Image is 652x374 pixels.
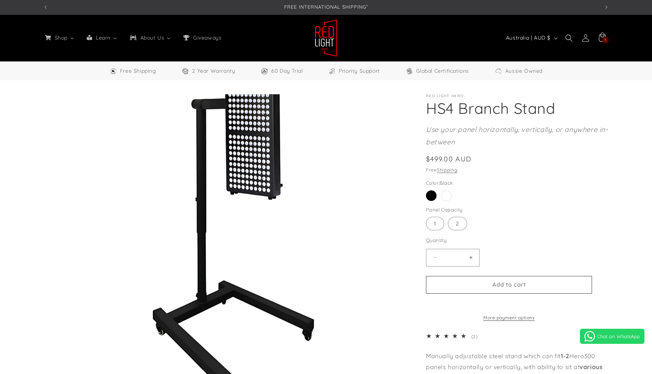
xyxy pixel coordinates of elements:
a: Red Light Hero [312,16,340,60]
a: 60 Day Trial [261,66,303,76]
div: 5.0 out of 5.0 stars [426,331,469,342]
span: Giveaways [192,34,222,41]
img: Aussie Owned Icon [495,67,502,75]
span: Black [440,180,453,186]
button: Australia | AUD $ [501,31,561,45]
span: Priority Support [339,66,380,76]
span: Chat on WhatsApp [597,333,640,339]
a: Shop [38,30,80,46]
span: FREE INTERNATIONAL SHIPPING¹ [284,4,368,10]
img: Trial Icon [261,67,268,75]
a: Free Worldwide Shipping [109,66,156,76]
h1: HS4 Branch Stand [426,98,609,118]
span: 1 [605,37,606,43]
span: Global Certifications [416,66,469,76]
legend: Panel Capacity [426,206,463,214]
a: Learn [80,30,123,46]
span: $499.00 AUD [426,154,471,164]
legend: Color: [426,179,454,187]
img: Support Icon [328,67,336,75]
strong: 1-2 [561,352,569,360]
span: Australia | AUD $ [506,34,551,42]
span: Aussie Owned [505,66,543,76]
a: Global Certifications [406,66,469,76]
span: Learn [94,34,111,41]
img: Certifications Icon [406,67,413,75]
span: 60 Day Trial [271,66,303,76]
span: Shop [53,34,68,41]
span: Free Shipping [120,66,156,76]
img: Free Shipping Icon [109,67,117,75]
button: Add to cart [426,276,592,294]
a: 2 Year Warranty [181,66,235,76]
a: About Us [123,30,177,46]
label: White [441,190,452,201]
summary: Search [561,30,577,46]
span: About Us [139,34,165,41]
label: 1 [426,217,444,230]
a: Giveaways [177,30,227,46]
label: 2 [448,217,467,230]
img: Red Light Hero [315,19,337,57]
label: Quantity [426,237,592,244]
p: Red Light Hero [426,94,609,98]
span: (2) [471,334,478,339]
a: Chat on WhatsApp [580,329,644,344]
a: Priority Support [328,66,380,76]
a: Shipping [437,167,457,173]
span: 2 Year Warranty [192,66,235,76]
img: Warranty Icon [181,67,189,75]
a: More payment options [426,314,592,321]
div: Free . [426,166,609,174]
em: Use your panel horizontally, vertically, or anywhere in-between [426,125,608,146]
label: Black [426,190,437,201]
a: Aussie Owned [495,66,543,76]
